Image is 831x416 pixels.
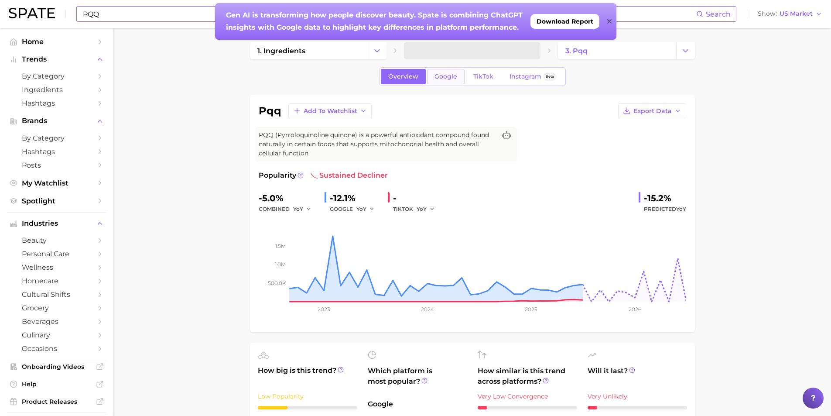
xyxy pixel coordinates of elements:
[478,366,577,387] span: How similar is this trend across platforms?
[7,53,106,66] button: Trends
[22,304,92,312] span: grocery
[257,47,305,55] span: 1. ingredients
[565,47,588,55] span: 3. pqq
[7,274,106,288] a: homecare
[22,117,92,125] span: Brands
[22,220,92,227] span: Industries
[259,106,281,116] h1: pqq
[417,205,427,213] span: YoY
[7,360,106,373] a: Onboarding Videos
[756,8,824,20] button: ShowUS Market
[311,172,318,179] img: sustained decliner
[258,406,357,409] div: 3 / 10
[393,191,441,205] div: -
[311,170,388,181] span: sustained decliner
[502,69,564,84] a: InstagramBeta
[82,7,696,21] input: Search here for a brand, industry, or ingredient
[22,72,92,80] span: by Category
[258,365,357,387] span: How big is this trend?
[525,306,537,313] tspan: 2025
[780,11,813,16] span: US Market
[22,363,92,371] span: Onboarding Videos
[368,366,467,395] span: Which platform is most popular?
[7,158,106,172] a: Posts
[434,73,457,80] span: Google
[473,73,493,80] span: TikTok
[259,204,318,214] div: combined
[644,191,686,205] div: -15.2%
[22,148,92,156] span: Hashtags
[7,342,106,355] a: occasions
[259,191,318,205] div: -5.0%
[250,42,368,59] a: 1. ingredients
[22,277,92,285] span: homecare
[7,96,106,110] a: Hashtags
[628,306,641,313] tspan: 2026
[330,191,381,205] div: -12.1%
[466,69,501,84] a: TikTok
[676,42,695,59] button: Change Category
[421,306,434,313] tspan: 2024
[7,328,106,342] a: culinary
[356,204,375,214] button: YoY
[22,250,92,258] span: personal care
[7,35,106,48] a: Home
[7,131,106,145] a: by Category
[356,205,366,213] span: YoY
[388,73,418,80] span: Overview
[478,391,577,402] div: Very Low Convergence
[22,134,92,142] span: by Category
[9,8,55,18] img: SPATE
[22,86,92,94] span: Ingredients
[7,247,106,261] a: personal care
[7,176,106,190] a: My Watchlist
[546,73,554,80] span: Beta
[7,395,106,408] a: Product Releases
[368,42,386,59] button: Change Category
[330,204,381,214] div: GOOGLE
[758,11,777,16] span: Show
[22,331,92,339] span: culinary
[618,103,686,118] button: Export Data
[7,194,106,208] a: Spotlight
[22,197,92,205] span: Spotlight
[22,236,92,244] span: beauty
[22,398,92,406] span: Product Releases
[22,161,92,169] span: Posts
[644,204,686,214] span: Predicted
[22,290,92,299] span: cultural shifts
[588,366,687,387] span: Will it last?
[7,69,106,83] a: by Category
[706,10,731,18] span: Search
[7,145,106,158] a: Hashtags
[22,179,92,187] span: My Watchlist
[417,204,435,214] button: YoY
[22,99,92,107] span: Hashtags
[510,73,541,80] span: Instagram
[7,288,106,301] a: cultural shifts
[293,204,312,214] button: YoY
[22,317,92,326] span: beverages
[7,234,106,247] a: beauty
[259,131,496,158] span: PQQ (Pyrroloquinoline quinone) is a powerful antioxidant compound found naturally in certain food...
[22,380,92,388] span: Help
[293,205,303,213] span: YoY
[7,217,106,230] button: Industries
[478,406,577,409] div: 1 / 10
[258,391,357,402] div: Low Popularity
[7,378,106,391] a: Help
[588,406,687,409] div: 1 / 10
[317,306,330,313] tspan: 2023
[558,42,676,59] a: 3. pqq
[7,301,106,315] a: grocery
[368,399,467,409] span: Google
[22,38,92,46] span: Home
[7,261,106,274] a: wellness
[22,344,92,353] span: occasions
[381,69,426,84] a: Overview
[427,69,465,84] a: Google
[393,204,441,214] div: TIKTOK
[304,107,357,115] span: Add to Watchlist
[676,206,686,212] span: YoY
[288,103,372,118] button: Add to Watchlist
